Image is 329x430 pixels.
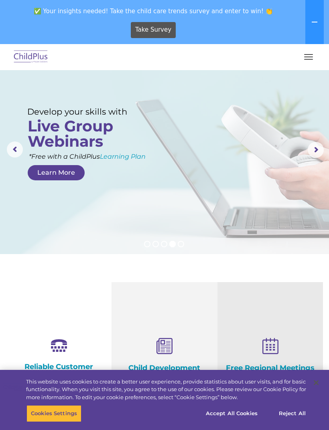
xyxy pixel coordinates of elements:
rs-layer: Live Group Webinars [28,119,128,149]
span: Take Survey [135,23,171,37]
rs-layer: *Free with a ChildPlus [29,151,184,162]
rs-layer: Develop your skills with [27,107,135,117]
button: Reject All [267,405,317,422]
a: Learn More [28,165,85,180]
button: Close [307,374,325,392]
div: This website uses cookies to create a better user experience, provide statistics about user visit... [26,378,306,402]
a: Learning Plan [100,153,146,160]
button: Cookies Settings [26,405,81,422]
img: ChildPlus by Procare Solutions [12,48,50,67]
a: Take Survey [131,22,176,38]
span: ✅ Your insights needed! Take the child care trends survey and enter to win! 👏 [3,3,304,19]
h4: Reliable Customer Support [12,362,106,380]
h4: Child Development Assessments in ChildPlus [118,363,211,390]
button: Accept All Cookies [201,405,262,422]
h4: Free Regional Meetings [223,363,317,372]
